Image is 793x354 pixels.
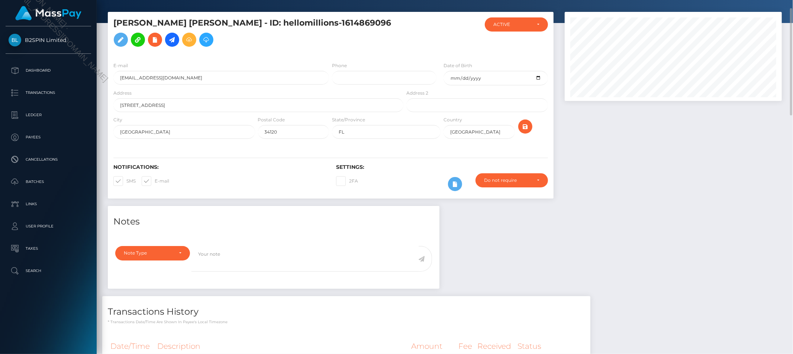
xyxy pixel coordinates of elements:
[113,164,325,170] h6: Notifications:
[6,83,91,102] a: Transactions
[108,305,585,318] h4: Transactions History
[258,117,285,123] label: Postal Code
[9,265,88,276] p: Search
[124,250,173,256] div: Note Type
[15,6,81,20] img: MassPay Logo
[113,117,122,123] label: City
[9,154,88,165] p: Cancellations
[6,61,91,80] a: Dashboard
[6,128,91,147] a: Payees
[142,176,169,186] label: E-mail
[115,246,190,260] button: Note Type
[493,22,531,27] div: ACTIVE
[113,215,434,228] h4: Notes
[332,62,347,69] label: Phone
[406,90,428,96] label: Address 2
[9,65,88,76] p: Dashboard
[6,150,91,169] a: Cancellations
[444,117,462,123] label: Country
[485,17,548,32] button: ACTIVE
[113,176,136,186] label: SMS
[9,176,88,187] p: Batches
[9,34,21,46] img: B2SPIN Limited
[6,37,91,43] span: B2SPIN Limited
[165,33,179,47] a: Initiate Payout
[332,117,365,123] label: State/Province
[9,243,88,254] p: Taxes
[9,199,88,210] p: Links
[113,62,128,69] label: E-mail
[6,173,91,191] a: Batches
[336,164,548,170] h6: Settings:
[9,109,88,121] p: Ledger
[6,106,91,124] a: Ledger
[484,177,531,183] div: Do not require
[9,132,88,143] p: Payees
[444,62,472,69] label: Date of Birth
[108,319,585,325] p: * Transactions date/time are shown in payee's local timezone
[9,87,88,98] p: Transactions
[336,176,358,186] label: 2FA
[113,17,399,50] h5: [PERSON_NAME] [PERSON_NAME] - ID: hellomillions-1614869096
[6,239,91,258] a: Taxes
[476,173,548,187] button: Do not require
[9,221,88,232] p: User Profile
[6,195,91,213] a: Links
[6,217,91,236] a: User Profile
[6,262,91,280] a: Search
[113,90,132,96] label: Address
